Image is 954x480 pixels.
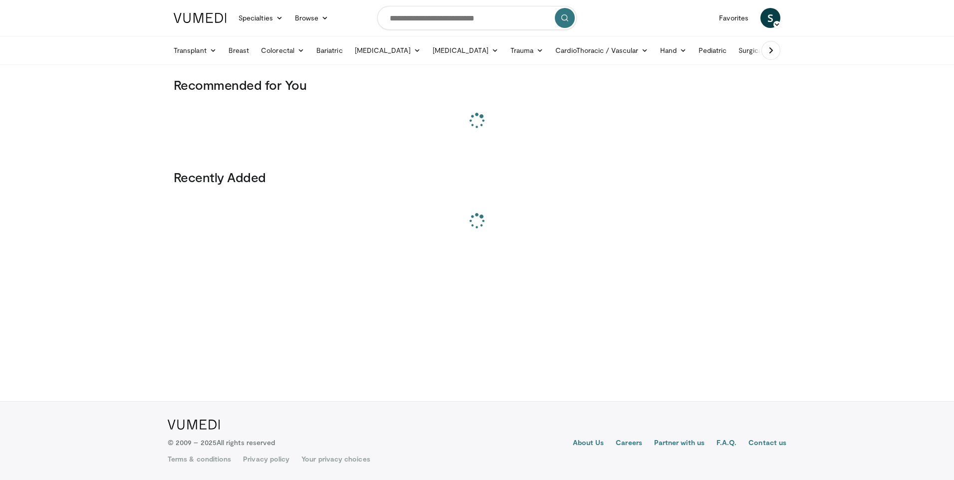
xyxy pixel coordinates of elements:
a: Specialties [233,8,289,28]
a: S [760,8,780,28]
a: F.A.Q. [716,438,736,450]
a: Terms & conditions [168,454,231,464]
img: VuMedi Logo [168,420,220,430]
a: Surgical Oncology [732,40,813,60]
p: © 2009 – 2025 [168,438,275,448]
a: Pediatric [693,40,732,60]
a: Contact us [748,438,786,450]
a: [MEDICAL_DATA] [349,40,427,60]
h3: Recently Added [174,169,780,185]
img: VuMedi Logo [174,13,227,23]
a: Transplant [168,40,223,60]
a: Bariatric [310,40,349,60]
span: All rights reserved [217,438,275,447]
h3: Recommended for You [174,77,780,93]
a: [MEDICAL_DATA] [427,40,504,60]
a: Your privacy choices [301,454,370,464]
a: Hand [654,40,693,60]
a: Partner with us [654,438,705,450]
a: Favorites [713,8,754,28]
a: Colorectal [255,40,310,60]
a: Trauma [504,40,550,60]
input: Search topics, interventions [377,6,577,30]
a: CardioThoracic / Vascular [549,40,654,60]
a: Browse [289,8,335,28]
a: About Us [573,438,604,450]
a: Privacy policy [243,454,289,464]
a: Breast [223,40,255,60]
a: Careers [616,438,642,450]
